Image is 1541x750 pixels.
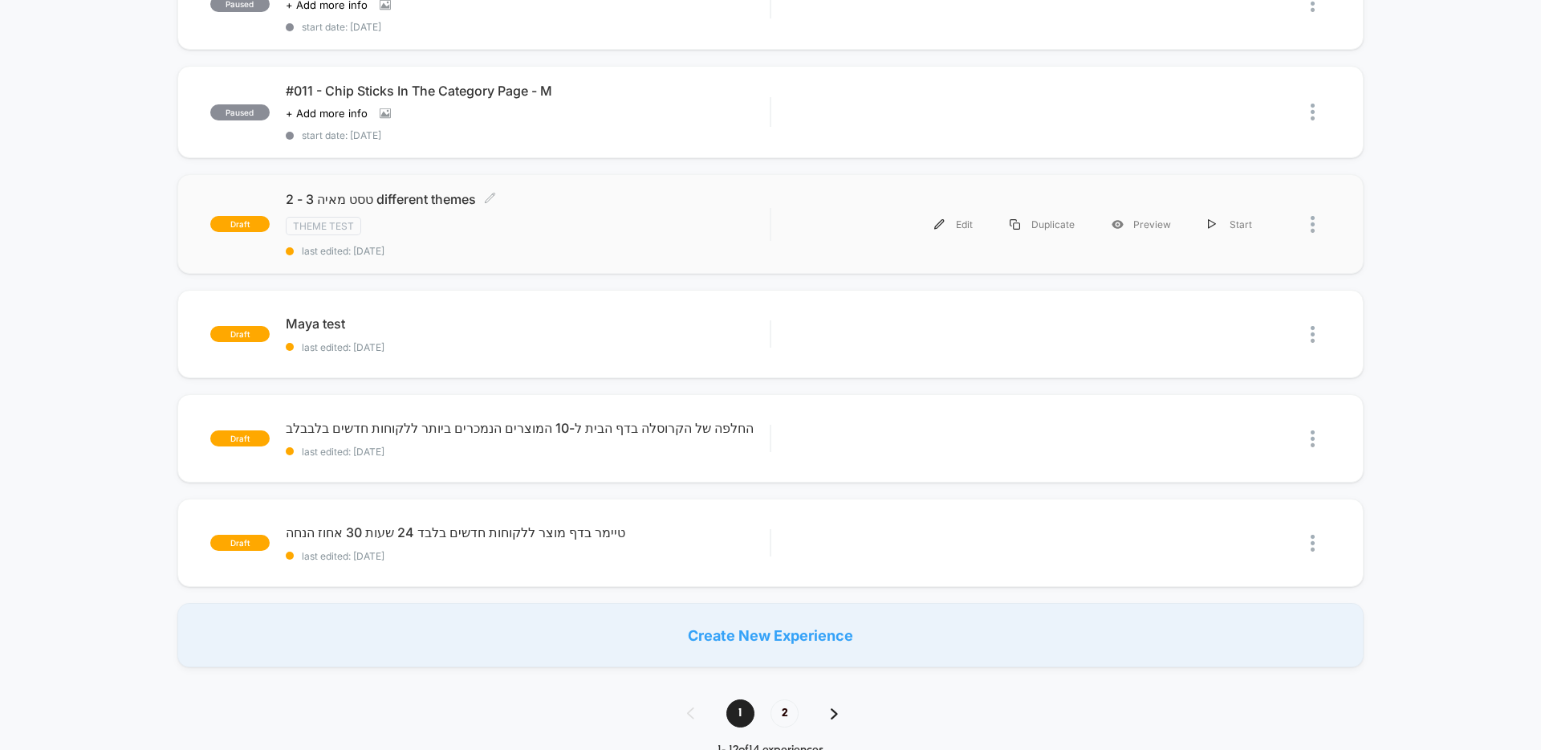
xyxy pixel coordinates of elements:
span: last edited: [DATE] [286,446,770,458]
span: טיימר בדף מוצר ללקוחות חדשים בלבד 24 שעות 30 אחוז הנחה [286,524,770,540]
span: last edited: [DATE] [286,550,770,562]
img: menu [934,219,945,230]
span: start date: [DATE] [286,129,770,141]
img: close [1311,430,1315,447]
div: Preview [1093,206,1189,243]
span: draft [210,326,270,342]
img: pagination forward [831,708,838,719]
span: last edited: [DATE] [286,245,770,257]
img: menu [1208,219,1216,230]
div: Edit [916,206,991,243]
span: + Add more info [286,107,368,120]
span: draft [210,216,270,232]
span: 1 [726,699,754,728]
span: Maya test [286,316,770,332]
span: paused [210,104,270,120]
span: draft [210,430,270,446]
span: #011 - Chip Sticks In The Category Page - M [286,83,770,99]
span: 2 [770,699,799,728]
span: draft [210,535,270,551]
span: Theme Test [286,217,361,235]
span: החלפה של הקרוסלה בדף הבית ל-10 המוצרים הנמכרים ביותר ללקוחות חדשים בלבבלב [286,420,770,436]
img: menu [1010,219,1020,230]
img: close [1311,326,1315,343]
span: start date: [DATE] [286,21,770,33]
span: טסט מאיה 3 - 2 different themes [286,191,770,207]
span: last edited: [DATE] [286,341,770,353]
img: close [1311,104,1315,120]
div: Start [1189,206,1271,243]
div: Create New Experience [177,603,1364,667]
div: Duplicate [991,206,1093,243]
img: close [1311,216,1315,233]
img: close [1311,535,1315,552]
